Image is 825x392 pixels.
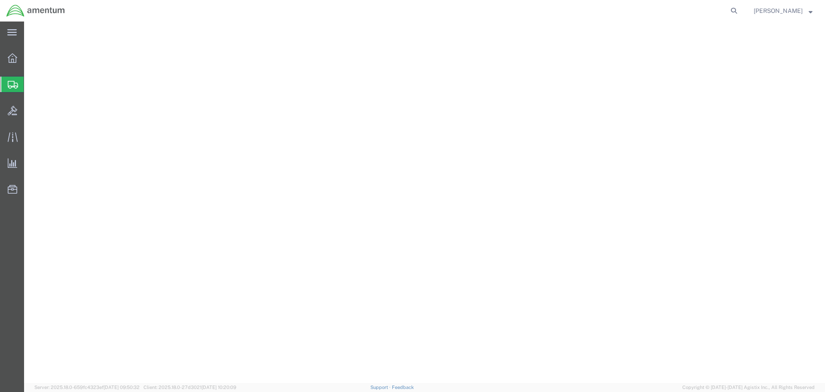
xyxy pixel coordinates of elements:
a: Support [370,385,392,390]
button: [PERSON_NAME] [753,6,813,16]
iframe: FS Legacy Container [24,22,825,383]
span: [DATE] 10:20:09 [202,385,236,390]
img: logo [6,4,65,17]
span: Steven Alcott [754,6,803,15]
a: Feedback [392,385,414,390]
span: Copyright © [DATE]-[DATE] Agistix Inc., All Rights Reserved [682,384,815,391]
span: Server: 2025.18.0-659fc4323ef [34,385,140,390]
span: [DATE] 09:50:32 [104,385,140,390]
span: Client: 2025.18.0-27d3021 [144,385,236,390]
